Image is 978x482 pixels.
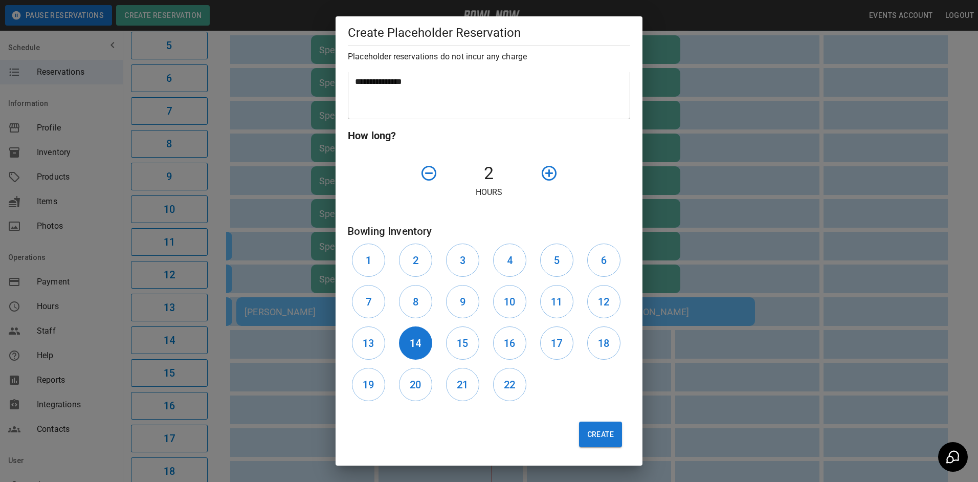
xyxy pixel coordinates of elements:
button: 6 [587,244,620,277]
button: 18 [587,326,620,360]
h6: 17 [551,335,562,352]
button: 17 [540,326,573,360]
h6: 22 [504,377,515,393]
button: 16 [493,326,526,360]
h6: 11 [551,294,562,310]
h6: How long? [348,127,630,144]
button: 15 [446,326,479,360]
button: 5 [540,244,573,277]
button: 20 [399,368,432,401]
p: Hours [348,186,630,199]
h6: Bowling Inventory [348,223,630,239]
h6: 14 [410,335,421,352]
button: 19 [352,368,385,401]
h6: 8 [413,294,418,310]
button: 9 [446,285,479,318]
h4: 2 [442,163,536,184]
h6: 15 [457,335,468,352]
h6: 6 [601,252,607,269]
button: 11 [540,285,573,318]
h6: 20 [410,377,421,393]
h6: 21 [457,377,468,393]
h6: 7 [366,294,371,310]
h6: 18 [598,335,609,352]
h6: 1 [366,252,371,269]
h6: 9 [460,294,465,310]
button: 4 [493,244,526,277]
h6: 5 [554,252,560,269]
button: 7 [352,285,385,318]
h6: 13 [363,335,374,352]
h6: 16 [504,335,515,352]
button: 3 [446,244,479,277]
h6: 19 [363,377,374,393]
button: 21 [446,368,479,401]
button: 10 [493,285,526,318]
button: 12 [587,285,620,318]
button: 22 [493,368,526,401]
h6: 10 [504,294,515,310]
h5: Create Placeholder Reservation [348,25,630,41]
h6: 4 [507,252,513,269]
button: 1 [352,244,385,277]
button: Create [579,422,622,447]
h6: 3 [460,252,465,269]
button: 13 [352,326,385,360]
h6: 12 [598,294,609,310]
button: 14 [399,326,432,360]
button: 8 [399,285,432,318]
h6: 2 [413,252,418,269]
button: 2 [399,244,432,277]
h6: Placeholder reservations do not incur any charge [348,50,630,64]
